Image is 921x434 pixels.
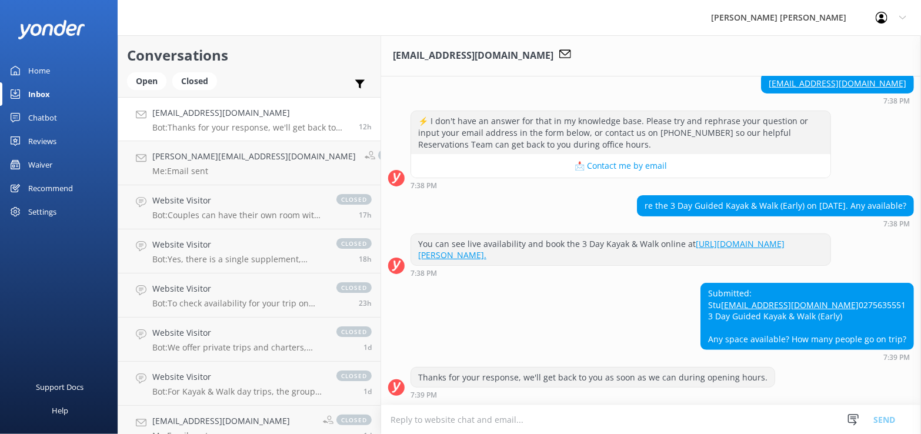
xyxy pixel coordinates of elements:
p: Bot: Thanks for your response, we'll get back to you as soon as we can during opening hours. [152,122,350,133]
span: closed [336,194,372,205]
strong: 7:39 PM [411,392,437,399]
a: Website VisitorBot:To check availability for your trip on [DATE], please use the Day Trip Finder ... [118,273,381,318]
span: Aug 27 2025 12:16pm (UTC +12:00) Pacific/Auckland [363,386,372,396]
div: ⚡ I don't have an answer for that in my knowledge base. Please try and rephrase your question or ... [411,111,830,154]
div: Reviews [28,129,56,153]
div: Aug 28 2025 07:38pm (UTC +12:00) Pacific/Auckland [411,269,831,277]
p: Bot: We offer private trips and charters, including private water taxi charters. Please contact u... [152,342,325,353]
a: [URL][DOMAIN_NAME][PERSON_NAME]. [418,238,785,261]
img: yonder-white-logo.png [18,20,85,39]
strong: 7:38 PM [883,98,910,105]
a: [EMAIL_ADDRESS][DOMAIN_NAME]Bot:Thanks for your response, we'll get back to you as soon as we can... [118,97,381,141]
div: You can see live availability and book the 3 Day Kayak & Walk online at [411,234,830,265]
strong: 7:38 PM [883,221,910,228]
a: Closed [172,74,223,87]
strong: 7:38 PM [411,182,437,189]
span: closed [336,326,372,337]
a: [EMAIL_ADDRESS][DOMAIN_NAME] [721,299,859,311]
div: Home [28,59,50,82]
div: Thanks for your response, we'll get back to you as soon as we can during opening hours. [411,368,775,388]
span: Aug 28 2025 09:00am (UTC +12:00) Pacific/Auckland [359,298,372,308]
h4: Website Visitor [152,194,325,207]
span: closed [336,238,372,249]
h2: Conversations [127,44,372,66]
a: [EMAIL_ADDRESS][DOMAIN_NAME] [769,78,906,89]
div: Help [52,399,68,422]
h4: Website Visitor [152,326,325,339]
div: Recommend [28,176,73,200]
span: Aug 28 2025 01:43pm (UTC +12:00) Pacific/Auckland [359,254,372,264]
a: Website VisitorBot:Couples can have their own room with a double (king bed) or twin (2 single bed... [118,185,381,229]
div: Inbox [28,82,50,106]
span: Aug 28 2025 04:16am (UTC +12:00) Pacific/Auckland [363,342,372,352]
a: Website VisitorBot:We offer private trips and charters, including private water taxi charters. Pl... [118,318,381,362]
h4: Website Visitor [152,282,325,295]
div: re the 3 Day Guided Kayak & Walk (Early) on [DATE]. Any available? [638,196,913,216]
p: Me: Email sent [152,166,356,176]
h4: [PERSON_NAME][EMAIL_ADDRESS][DOMAIN_NAME] [152,150,356,163]
div: Aug 28 2025 07:38pm (UTC +12:00) Pacific/Auckland [411,181,831,189]
p: Bot: To check availability for your trip on [DATE], please use the Day Trip Finder at [URL][DOMAI... [152,298,325,309]
div: Open [127,72,166,90]
h4: Website Visitor [152,370,325,383]
a: [PERSON_NAME][EMAIL_ADDRESS][DOMAIN_NAME]Me:Email sentclosed [118,141,381,185]
h4: [EMAIL_ADDRESS][DOMAIN_NAME] [152,106,350,119]
div: Aug 28 2025 07:39pm (UTC +12:00) Pacific/Auckland [700,353,914,361]
span: Aug 28 2025 07:39pm (UTC +12:00) Pacific/Auckland [359,122,372,132]
div: Closed [172,72,217,90]
div: Aug 28 2025 07:38pm (UTC +12:00) Pacific/Auckland [761,96,914,105]
div: Chatbot [28,106,57,129]
p: Bot: Yes, there is a single supplement, which is an additional 30-50% charge added to the retail ... [152,254,325,265]
p: Bot: For Kayak & Walk day trips, the group size is managed with a ratio of 1 guide for every 8 ka... [152,386,325,397]
p: Bot: Couples can have their own room with a double (king bed) or twin (2 single beds) configurati... [152,210,325,221]
a: Open [127,74,172,87]
span: closed [336,370,372,381]
h4: Website Visitor [152,238,325,251]
span: closed [336,282,372,293]
span: closed [336,415,372,425]
div: Aug 28 2025 07:38pm (UTC +12:00) Pacific/Auckland [637,219,914,228]
a: Website VisitorBot:For Kayak & Walk day trips, the group size is managed with a ratio of 1 guide ... [118,362,381,406]
strong: 7:38 PM [411,270,437,277]
strong: 7:39 PM [883,354,910,361]
div: Submitted: Stu 0275635551 3 Day Guided Kayak & Walk (Early) Any space available? How many people ... [701,283,913,349]
span: Aug 28 2025 02:10pm (UTC +12:00) Pacific/Auckland [359,210,372,220]
h3: [EMAIL_ADDRESS][DOMAIN_NAME] [393,48,553,64]
div: Settings [28,200,56,223]
button: 📩 Contact me by email [411,154,830,178]
a: Website VisitorBot:Yes, there is a single supplement, which is an additional 30-50% charge added ... [118,229,381,273]
div: Aug 28 2025 07:39pm (UTC +12:00) Pacific/Auckland [411,390,775,399]
div: Waiver [28,153,52,176]
div: Support Docs [36,375,84,399]
h4: [EMAIL_ADDRESS][DOMAIN_NAME] [152,415,290,428]
span: closed [378,150,413,161]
